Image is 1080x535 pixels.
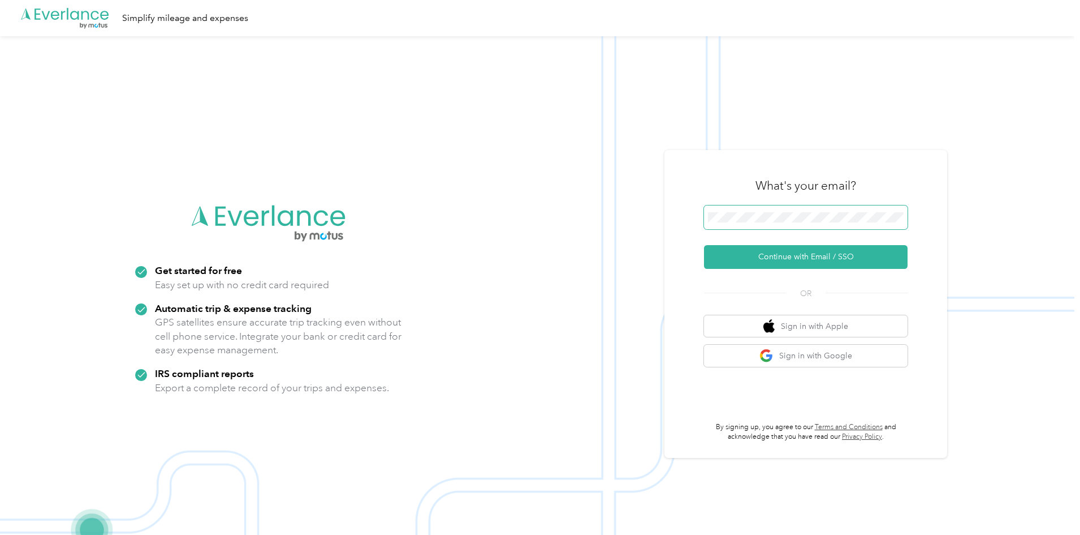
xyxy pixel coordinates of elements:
[759,349,774,363] img: google logo
[155,367,254,379] strong: IRS compliant reports
[155,278,329,292] p: Easy set up with no credit card required
[155,315,402,357] p: GPS satellites ensure accurate trip tracking even without cell phone service. Integrate your bank...
[704,315,908,337] button: apple logoSign in with Apple
[704,422,908,442] p: By signing up, you agree to our and acknowledge that you have read our .
[842,433,882,441] a: Privacy Policy
[704,345,908,367] button: google logoSign in with Google
[704,245,908,269] button: Continue with Email / SSO
[755,178,856,194] h3: What's your email?
[815,423,883,431] a: Terms and Conditions
[763,319,775,333] img: apple logo
[786,288,826,299] span: OR
[122,11,248,25] div: Simplify mileage and expenses
[155,264,242,276] strong: Get started for free
[155,302,312,314] strong: Automatic trip & expense tracking
[155,381,389,395] p: Export a complete record of your trips and expenses.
